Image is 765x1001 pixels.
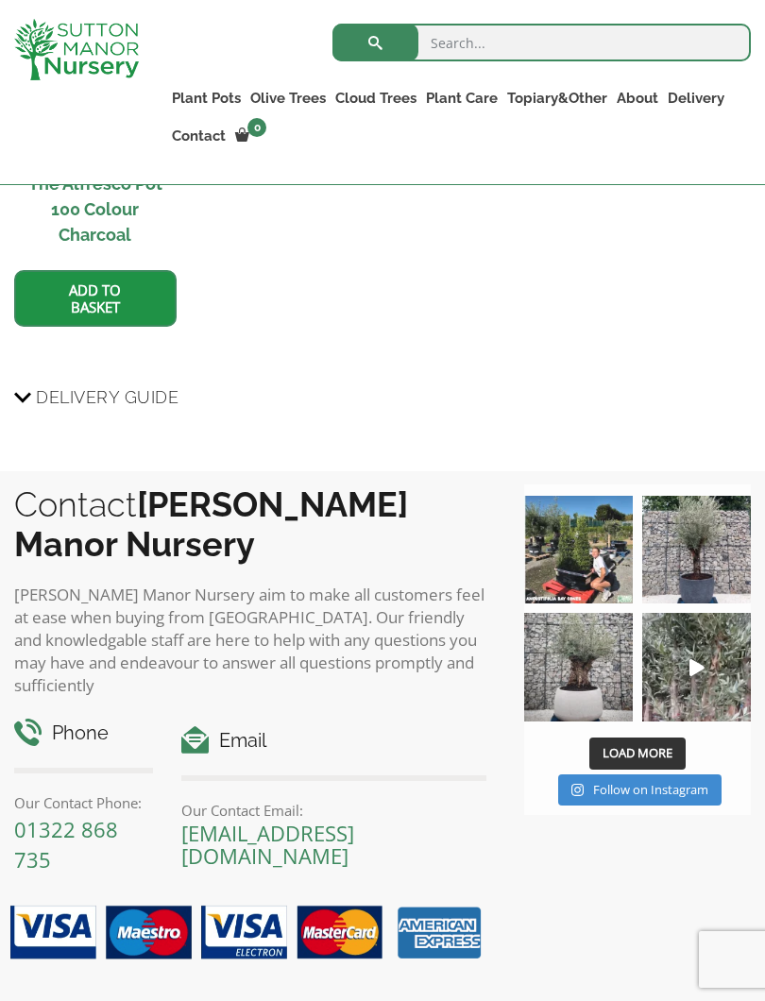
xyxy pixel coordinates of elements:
input: Search... [332,24,751,61]
svg: Instagram [571,783,584,797]
a: Contact [167,123,230,149]
a: Olive Trees [246,85,331,111]
button: Load More [589,738,686,770]
img: Check out this beauty we potted at our nursery today ❤️‍🔥 A huge, ancient gnarled Olive tree plan... [524,613,633,721]
img: A beautiful multi-stem Spanish Olive tree potted in our luxurious fibre clay pots 😍😍 [642,496,751,604]
a: Plant Pots [167,85,246,111]
h4: Email [181,726,486,755]
a: Cloud Trees [331,85,421,111]
img: New arrivals Monday morning of beautiful olive trees 🤩🤩 The weather is beautiful this summer, gre... [642,613,751,721]
b: [PERSON_NAME] Manor Nursery [14,484,408,564]
a: Plant Care [421,85,502,111]
a: 0 [230,123,272,149]
a: About [612,85,663,111]
a: [EMAIL_ADDRESS][DOMAIN_NAME] [181,819,354,870]
a: Add to basket: “The Alfresco Pot 100 Colour Charcoal” [14,270,177,327]
a: Play [642,613,751,721]
a: Delivery [663,85,729,111]
p: [PERSON_NAME] Manor Nursery aim to make all customers feel at ease when buying from [GEOGRAPHIC_D... [14,584,486,697]
img: Our elegant & picturesque Angustifolia Cones are an exquisite addition to your Bay Tree collectio... [524,496,633,604]
p: Our Contact Email: [181,799,486,822]
svg: Play [689,659,705,676]
a: 01322 868 735 [14,815,118,874]
h2: Contact [14,484,486,564]
a: Instagram Follow on Instagram [558,774,722,806]
span: 0 [247,118,266,137]
h2: The Alfresco Pot 100 Colour Charcoal [14,162,177,256]
a: Topiary&Other [502,85,612,111]
span: Load More [603,744,672,761]
span: Delivery Guide [36,380,178,415]
span: Follow on Instagram [593,781,708,798]
p: Our Contact Phone: [14,791,153,814]
h4: Phone [14,719,153,748]
img: logo [14,19,139,80]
